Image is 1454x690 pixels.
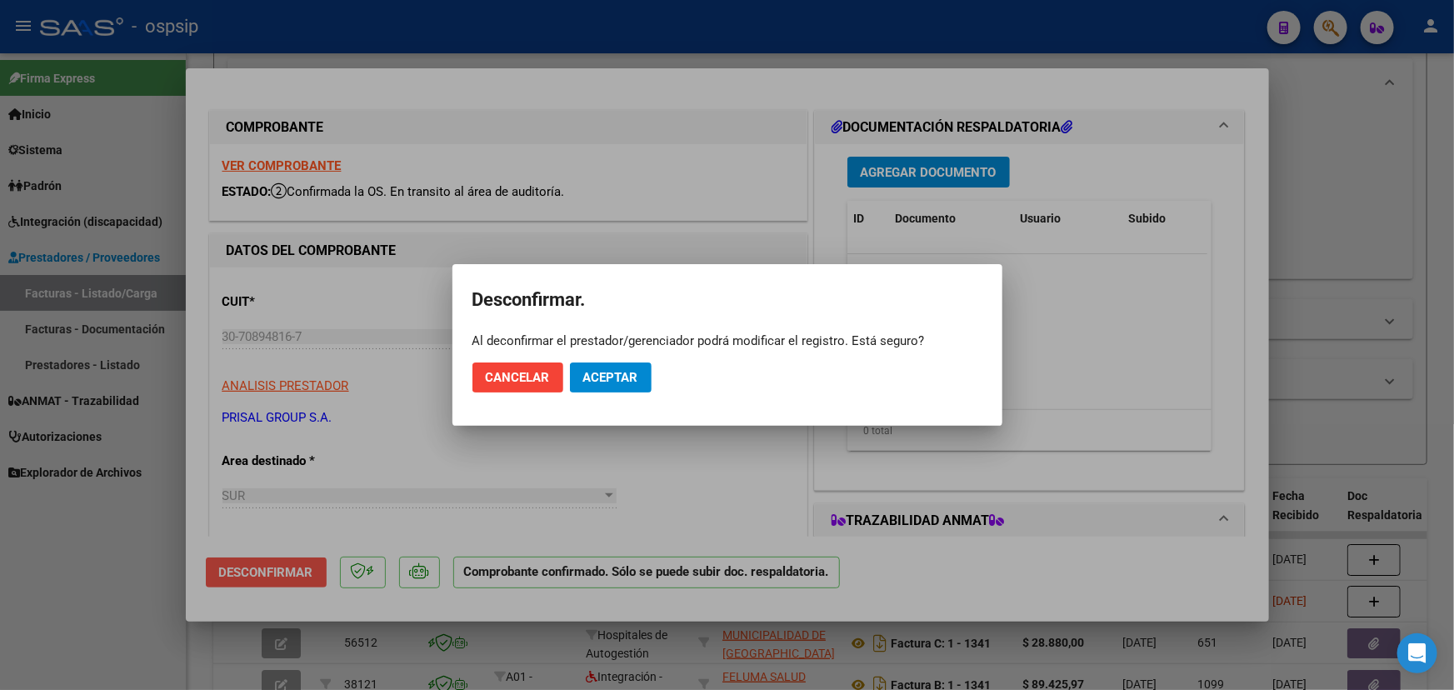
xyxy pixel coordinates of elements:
button: Cancelar [472,362,563,392]
button: Aceptar [570,362,652,392]
span: Cancelar [486,370,550,385]
div: Al deconfirmar el prestador/gerenciador podrá modificar el registro. Está seguro? [472,332,982,349]
span: Aceptar [583,370,638,385]
h2: Desconfirmar. [472,284,982,316]
div: Open Intercom Messenger [1397,633,1437,673]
